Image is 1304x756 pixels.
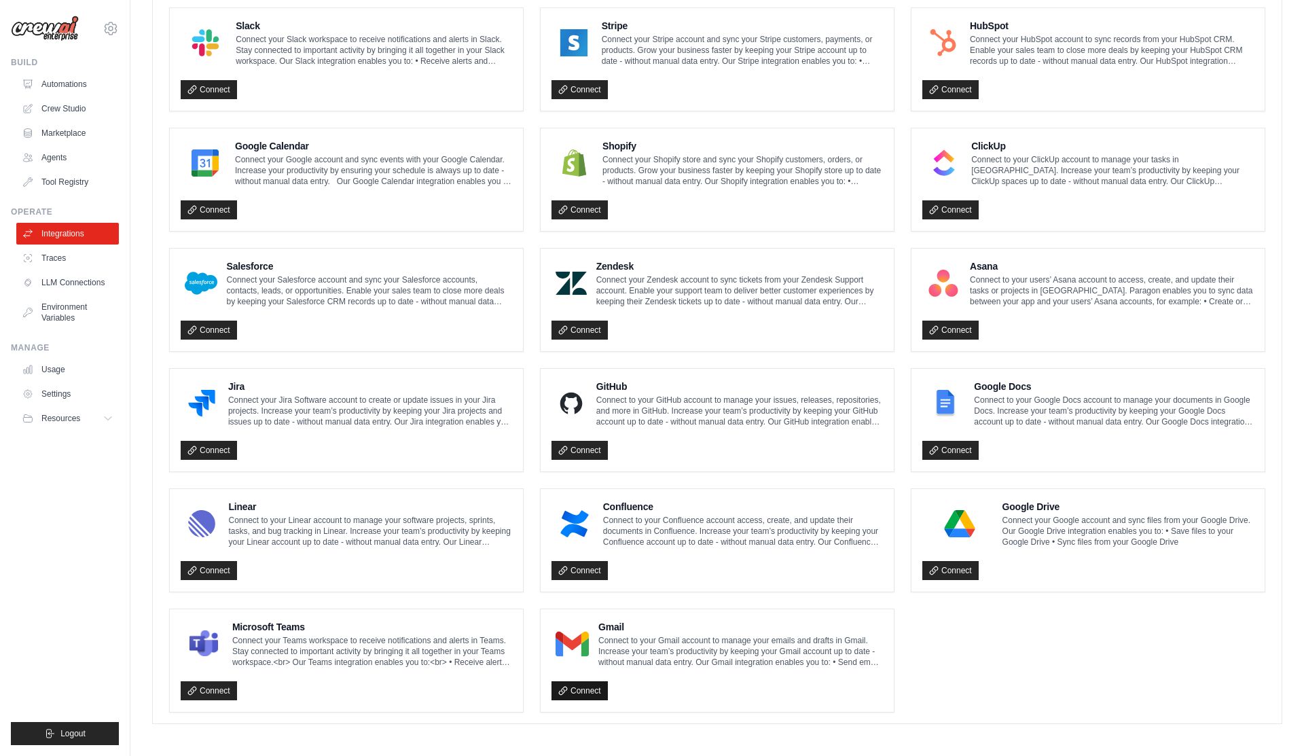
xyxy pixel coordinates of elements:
h4: Linear [228,500,512,514]
img: Logo [11,16,79,41]
p: Connect to your Gmail account to manage your emails and drafts in Gmail. Increase your team’s pro... [598,635,883,668]
p: Connect your Salesforce account and sync your Salesforce accounts, contacts, leads, or opportunit... [227,274,512,307]
img: Google Calendar Logo [185,149,225,177]
a: LLM Connections [16,272,119,293]
img: Stripe Logo [556,29,592,56]
img: Confluence Logo [556,510,594,537]
img: Asana Logo [926,270,960,297]
a: Environment Variables [16,296,119,329]
img: ClickUp Logo [926,149,962,177]
p: Connect your Shopify store and sync your Shopify customers, orders, or products. Grow your busine... [602,154,883,187]
a: Connect [181,321,237,340]
a: Tool Registry [16,171,119,193]
a: Connect [181,441,237,460]
h4: Stripe [602,19,883,33]
a: Connect [551,441,608,460]
p: Connect your Slack workspace to receive notifications and alerts in Slack. Stay connected to impo... [236,34,512,67]
p: Connect to your ClickUp account to manage your tasks in [GEOGRAPHIC_DATA]. Increase your team’s p... [971,154,1254,187]
h4: Salesforce [227,259,512,273]
iframe: Chat Widget [1236,691,1304,756]
a: Traces [16,247,119,269]
a: Connect [181,200,237,219]
a: Integrations [16,223,119,245]
a: Agents [16,147,119,168]
a: Connect [551,681,608,700]
a: Connect [551,561,608,580]
p: Connect your Stripe account and sync your Stripe customers, payments, or products. Grow your busi... [602,34,883,67]
img: Microsoft Teams Logo [185,630,223,658]
div: Operate [11,206,119,217]
h4: Confluence [603,500,883,514]
h4: HubSpot [970,19,1254,33]
h4: Google Drive [1002,500,1254,514]
a: Connect [922,321,979,340]
img: Slack Logo [185,29,226,56]
a: Automations [16,73,119,95]
div: Manage [11,342,119,353]
p: Connect to your GitHub account to manage your issues, releases, repositories, and more in GitHub.... [596,395,883,427]
img: Salesforce Logo [185,270,217,297]
a: Connect [551,200,608,219]
h4: GitHub [596,380,883,393]
img: Jira Logo [185,390,219,417]
img: Google Docs Logo [926,390,964,417]
p: Connect your Jira Software account to create or update issues in your Jira projects. Increase you... [228,395,512,427]
img: Linear Logo [185,510,219,537]
img: Zendesk Logo [556,270,587,297]
button: Logout [11,722,119,745]
p: Connect your HubSpot account to sync records from your HubSpot CRM. Enable your sales team to clo... [970,34,1254,67]
p: Connect to your Google Docs account to manage your documents in Google Docs. Increase your team’s... [974,395,1254,427]
img: Shopify Logo [556,149,593,177]
a: Connect [922,200,979,219]
h4: Shopify [602,139,883,153]
p: Connect your Google account and sync events with your Google Calendar. Increase your productivity... [235,154,512,187]
img: Google Drive Logo [926,510,993,537]
a: Connect [181,80,237,99]
h4: Google Calendar [235,139,512,153]
img: Gmail Logo [556,630,589,658]
a: Connect [181,681,237,700]
span: Resources [41,413,80,424]
p: Connect your Google account and sync files from your Google Drive. Our Google Drive integration e... [1002,515,1254,547]
a: Settings [16,383,119,405]
a: Connect [922,80,979,99]
a: Usage [16,359,119,380]
a: Connect [922,561,979,580]
h4: Jira [228,380,512,393]
h4: Slack [236,19,512,33]
span: Logout [60,728,86,739]
a: Connect [181,561,237,580]
a: Connect [551,80,608,99]
h4: ClickUp [971,139,1254,153]
p: Connect your Zendesk account to sync tickets from your Zendesk Support account. Enable your suppo... [596,274,883,307]
h4: Google Docs [974,380,1254,393]
a: Connect [551,321,608,340]
p: Connect your Teams workspace to receive notifications and alerts in Teams. Stay connected to impo... [232,635,512,668]
p: Connect to your users’ Asana account to access, create, and update their tasks or projects in [GE... [970,274,1254,307]
p: Connect to your Confluence account access, create, and update their documents in Confluence. Incr... [603,515,883,547]
img: GitHub Logo [556,390,587,417]
button: Resources [16,408,119,429]
a: Connect [922,441,979,460]
div: Build [11,57,119,68]
p: Connect to your Linear account to manage your software projects, sprints, tasks, and bug tracking... [228,515,512,547]
h4: Gmail [598,620,883,634]
h4: Asana [970,259,1254,273]
h4: Zendesk [596,259,883,273]
h4: Microsoft Teams [232,620,512,634]
a: Marketplace [16,122,119,144]
img: HubSpot Logo [926,29,960,56]
a: Crew Studio [16,98,119,120]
